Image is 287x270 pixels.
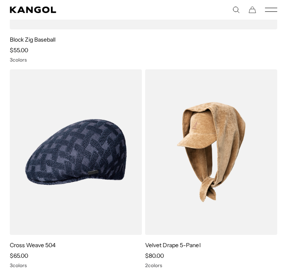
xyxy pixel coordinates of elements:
[145,69,277,235] img: Velvet Drape 5-Panel
[10,7,143,13] a: Kangol
[10,46,28,54] span: $55.00
[249,6,256,13] button: Cart
[10,241,55,249] a: Cross Weave 504
[232,6,240,13] summary: Search here
[145,263,277,268] div: 2 colors
[10,69,142,235] img: Cross Weave 504
[145,241,201,249] a: Velvet Drape 5-Panel
[10,252,28,259] span: $65.00
[265,6,277,13] button: Mobile Menu
[145,252,164,259] span: $80.00
[10,263,142,268] div: 3 colors
[10,57,277,63] div: 3 colors
[10,36,56,43] a: Block Zig Baseball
